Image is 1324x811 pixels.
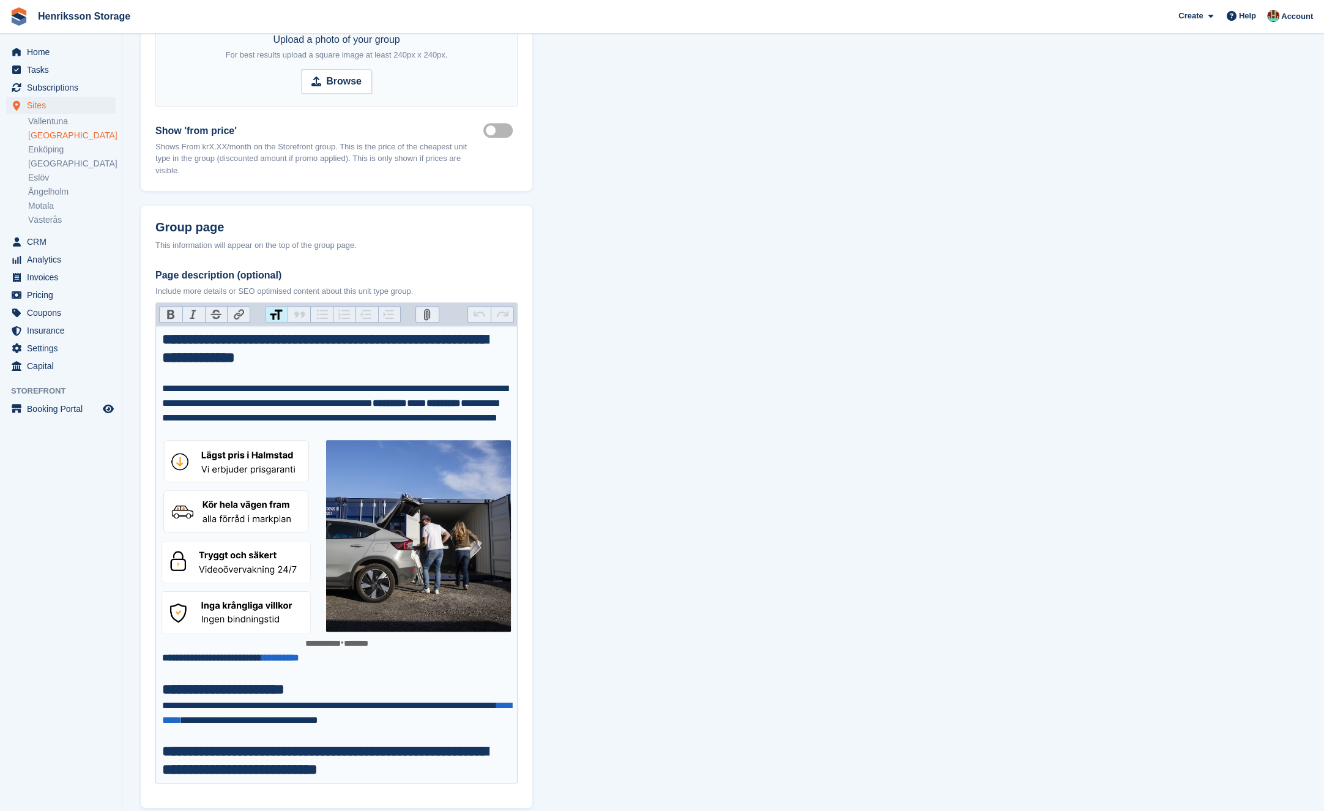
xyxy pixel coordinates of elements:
span: Analytics [27,251,100,268]
a: menu [6,251,116,268]
label: Show 'from price' [155,124,483,138]
a: menu [6,400,116,417]
span: Invoices [27,269,100,286]
div: Upload a photo of your group [226,32,448,62]
a: menu [6,61,116,78]
button: Link [227,307,250,323]
a: menu [6,79,116,96]
p: Shows From krX.XX/month on the Storefront group. This is the price of the cheapest unit type in t... [155,141,483,177]
img: image.png [162,440,511,633]
a: [GEOGRAPHIC_DATA] [28,158,116,170]
span: Capital [27,357,100,375]
input: Browse [301,69,372,94]
span: Booking Portal [27,400,100,417]
button: Bullets [310,307,333,323]
span: Sites [27,97,100,114]
button: Quote [288,307,310,323]
a: Enköping [28,144,116,155]
button: Attach Files [416,307,439,323]
label: Show lowest price [483,129,518,131]
a: menu [6,304,116,321]
span: Tasks [27,61,100,78]
span: Coupons [27,304,100,321]
button: Strikethrough [205,307,228,323]
img: stora-icon-8386f47178a22dfd0bd8f6a31ec36ba5ce8667c1dd55bd0f319d3a0aa187defe.svg [10,7,28,26]
trix-editor: Page description (optional) [155,326,518,783]
span: Home [27,43,100,61]
span: Storefront [11,385,122,397]
button: Numbers [333,307,355,323]
a: menu [6,233,116,250]
span: Create [1178,10,1203,22]
a: Ängelholm [28,186,116,198]
button: Undo [468,307,491,323]
label: Page description (optional) [155,268,518,283]
a: Motala [28,200,116,212]
a: menu [6,357,116,375]
span: Pricing [27,286,100,304]
strong: Browse [326,74,362,89]
p: Include more details or SEO optimised content about this unit type group. [155,285,518,297]
span: Insurance [27,322,100,339]
span: Subscriptions [27,79,100,96]
a: Vallentuna [28,116,116,127]
a: menu [6,43,116,61]
button: Redo [491,307,513,323]
a: menu [6,286,116,304]
a: menu [6,322,116,339]
a: menu [6,340,116,357]
span: CRM [27,233,100,250]
a: [GEOGRAPHIC_DATA] [28,130,116,141]
span: Help [1239,10,1256,22]
h2: Group page [155,220,518,234]
a: Eslöv [28,172,116,184]
a: Preview store [101,402,116,416]
a: menu [6,97,116,114]
div: This information will appear on the top of the group page. [155,239,518,252]
button: Bold [160,307,182,323]
button: Heading [266,307,288,323]
a: Västerås [28,214,116,226]
button: Italic [182,307,205,323]
button: Decrease Level [355,307,378,323]
span: For best results upload a square image at least 240px x 240px. [226,50,448,59]
a: menu [6,269,116,286]
span: Settings [27,340,100,357]
button: Increase Level [378,307,401,323]
img: Isak Martinelle [1267,10,1279,22]
a: Henriksson Storage [33,6,135,26]
span: Account [1281,10,1313,23]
